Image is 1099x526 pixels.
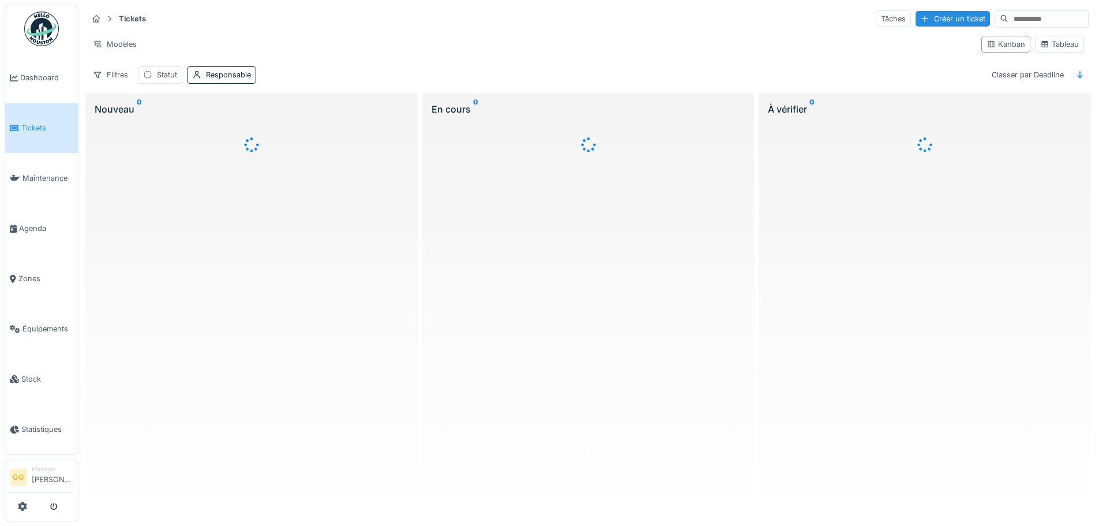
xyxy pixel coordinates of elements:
[1040,39,1079,50] div: Tableau
[88,66,133,83] div: Filtres
[19,223,73,234] span: Agenda
[157,69,177,80] div: Statut
[32,465,73,473] div: Manager
[88,36,142,53] div: Modèles
[18,273,73,284] span: Zones
[987,66,1069,83] div: Classer par Deadline
[5,354,78,404] a: Stock
[10,469,27,486] li: GG
[22,323,73,334] span: Équipements
[10,465,73,493] a: GG Manager[PERSON_NAME]
[21,424,73,435] span: Statistiques
[5,253,78,304] a: Zones
[5,203,78,253] a: Agenda
[24,12,59,46] img: Badge_color-CXgf-gQk.svg
[5,304,78,354] a: Équipements
[876,10,911,27] div: Tâches
[5,404,78,454] a: Statistiques
[5,53,78,103] a: Dashboard
[768,102,1082,116] div: À vérifier
[987,39,1025,50] div: Kanban
[22,173,73,184] span: Maintenance
[21,122,73,133] span: Tickets
[206,69,251,80] div: Responsable
[473,102,478,116] sup: 0
[21,374,73,385] span: Stock
[137,102,142,116] sup: 0
[95,102,408,116] div: Nouveau
[809,102,815,116] sup: 0
[916,11,990,27] div: Créer un ticket
[432,102,745,116] div: En cours
[5,153,78,203] a: Maintenance
[114,13,151,24] strong: Tickets
[20,72,73,83] span: Dashboard
[32,465,73,490] li: [PERSON_NAME]
[5,103,78,153] a: Tickets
